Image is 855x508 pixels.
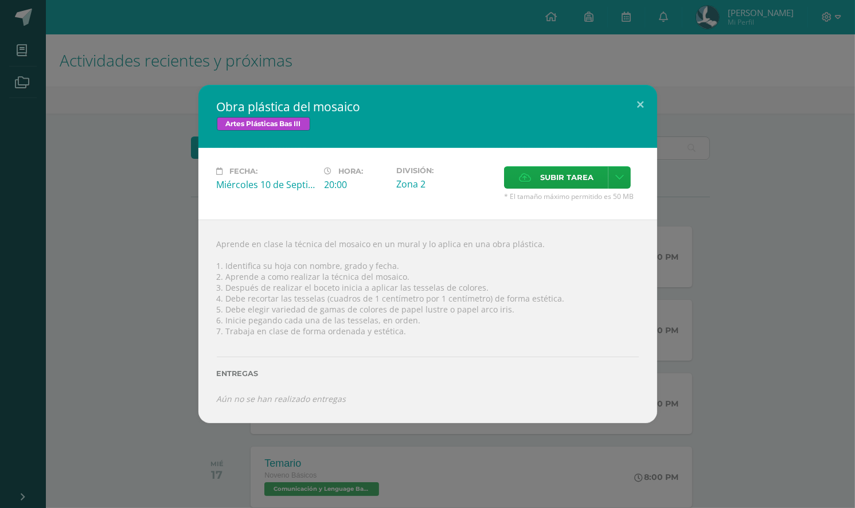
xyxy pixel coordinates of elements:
div: Miércoles 10 de Septiembre [217,178,315,191]
span: Artes Plásticas Bas III [217,117,310,131]
label: Entregas [217,369,639,378]
i: Aún no se han realizado entregas [217,393,346,404]
span: * El tamaño máximo permitido es 50 MB [504,192,639,201]
h2: Obra plástica del mosaico [217,99,639,115]
div: Aprende en clase la técnica del mosaico en un mural y lo aplica en una obra plástica. 1. Identifi... [198,220,657,423]
span: Fecha: [230,167,258,175]
div: Zona 2 [396,178,495,190]
div: 20:00 [325,178,387,191]
label: División: [396,166,495,175]
button: Close (Esc) [624,85,657,124]
span: Subir tarea [540,167,594,188]
span: Hora: [339,167,364,175]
